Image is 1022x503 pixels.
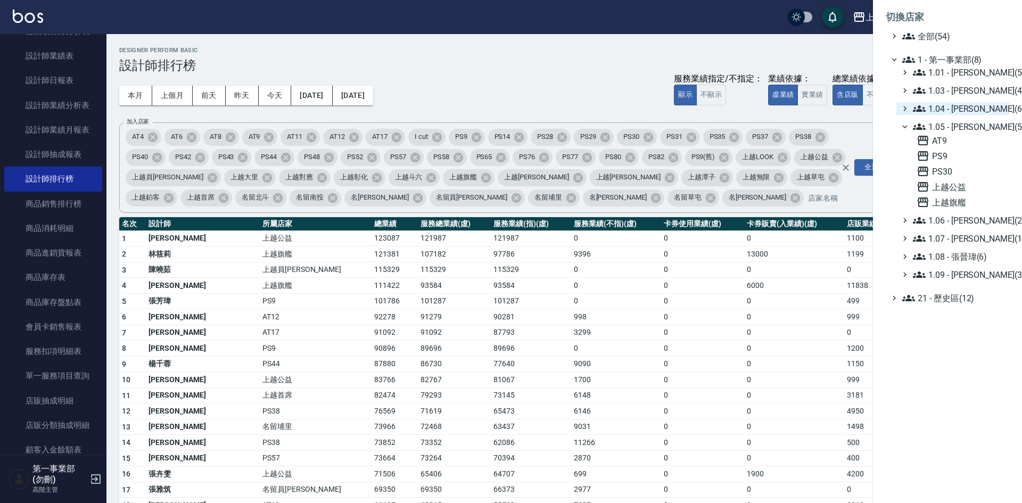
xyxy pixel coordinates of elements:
span: 上越旗艦 [917,196,1005,209]
span: 1.01 - [PERSON_NAME](5) [913,66,1005,79]
span: 1.03 - [PERSON_NAME](4) [913,84,1005,97]
span: 1.08 - 張晉瑋(6) [913,250,1005,263]
span: 1.05 - [PERSON_NAME](5) [913,120,1005,133]
span: PS30 [917,165,1005,178]
span: 21 - 歷史區(12) [902,292,1005,304]
span: 1.09 - [PERSON_NAME](3) [913,268,1005,281]
span: 1.04 - [PERSON_NAME](6) [913,102,1005,115]
span: PS9 [917,150,1005,162]
span: 全部(54) [902,30,1005,43]
span: AT9 [917,134,1005,147]
li: 切換店家 [886,4,1009,30]
span: 上越公益 [917,180,1005,193]
span: 1.07 - [PERSON_NAME](11) [913,232,1005,245]
span: 1 - 第一事業部(8) [902,53,1005,66]
span: 1.06 - [PERSON_NAME](2) [913,214,1005,227]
